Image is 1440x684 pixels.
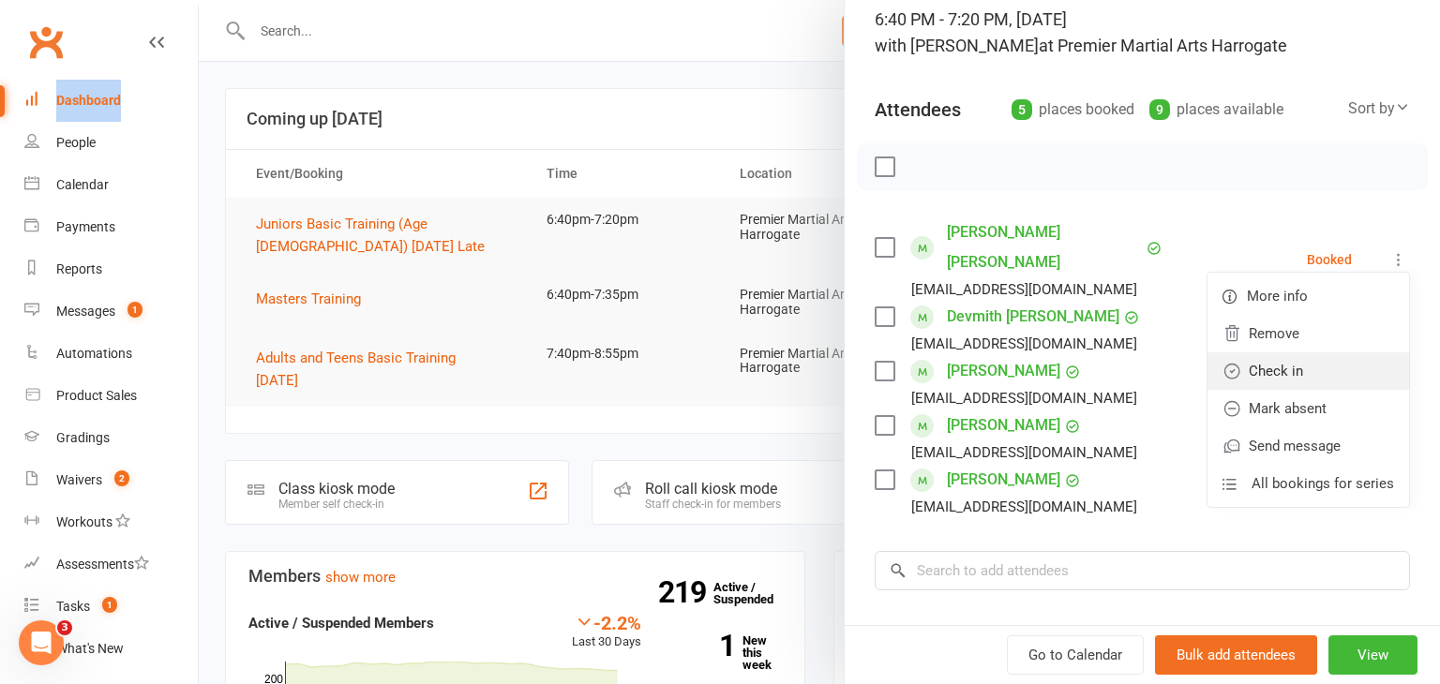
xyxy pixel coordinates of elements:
a: [PERSON_NAME] [947,356,1060,386]
div: Booked [1307,253,1352,266]
div: 5 [1012,99,1032,120]
a: All bookings for series [1207,465,1409,502]
div: places booked [1012,97,1134,123]
a: [PERSON_NAME] [PERSON_NAME] [947,217,1142,277]
a: More info [1207,277,1409,315]
a: Tasks 1 [24,586,198,628]
a: What's New [24,628,198,670]
a: Clubworx [22,19,69,66]
div: Assessments [56,557,149,572]
a: Reports [24,248,198,290]
span: 2 [114,470,129,486]
a: Calendar [24,164,198,206]
div: 6:40 PM - 7:20 PM, [DATE] [875,7,1410,59]
div: Attendees [875,97,961,123]
div: [EMAIL_ADDRESS][DOMAIN_NAME] [911,495,1137,519]
a: People [24,122,198,164]
a: Product Sales [24,375,198,417]
a: Messages 1 [24,290,198,333]
div: [EMAIL_ADDRESS][DOMAIN_NAME] [911,277,1137,302]
div: Dashboard [56,93,121,108]
span: 3 [57,620,72,635]
a: Dashboard [24,80,198,122]
div: Product Sales [56,388,137,403]
div: 9 [1149,99,1170,120]
a: Automations [24,333,198,375]
span: with [PERSON_NAME] [875,36,1039,55]
a: Send message [1207,427,1409,465]
div: Calendar [56,177,109,192]
a: Payments [24,206,198,248]
span: at Premier Martial Arts Harrogate [1039,36,1287,55]
a: Go to Calendar [1007,635,1144,675]
a: Mark absent [1207,390,1409,427]
a: Workouts [24,501,198,543]
div: Payments [56,219,115,234]
a: Waivers 2 [24,459,198,501]
div: Waivers [56,472,102,487]
div: places available [1149,97,1283,123]
div: Workouts [56,514,112,529]
a: Gradings [24,417,198,459]
div: [EMAIL_ADDRESS][DOMAIN_NAME] [911,386,1137,410]
span: 1 [102,597,117,613]
a: [PERSON_NAME] [947,410,1060,440]
div: Gradings [56,430,110,445]
span: 1 [127,302,142,318]
button: View [1328,635,1417,675]
a: Assessments [24,543,198,586]
div: Automations [56,346,132,361]
div: Reports [56,261,102,276]
div: What's New [56,641,124,656]
a: Check in [1207,352,1409,390]
div: People [56,135,96,150]
button: Bulk add attendees [1155,635,1317,675]
iframe: Intercom live chat [19,620,64,665]
div: Tasks [56,599,90,614]
input: Search to add attendees [875,551,1410,590]
div: Sort by [1348,97,1410,121]
span: All bookings for series [1252,472,1394,495]
div: Messages [56,304,115,319]
a: [PERSON_NAME] [947,465,1060,495]
a: Devmith [PERSON_NAME] [947,302,1119,332]
span: More info [1247,285,1308,307]
div: [EMAIL_ADDRESS][DOMAIN_NAME] [911,332,1137,356]
a: Remove [1207,315,1409,352]
div: [EMAIL_ADDRESS][DOMAIN_NAME] [911,440,1137,465]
